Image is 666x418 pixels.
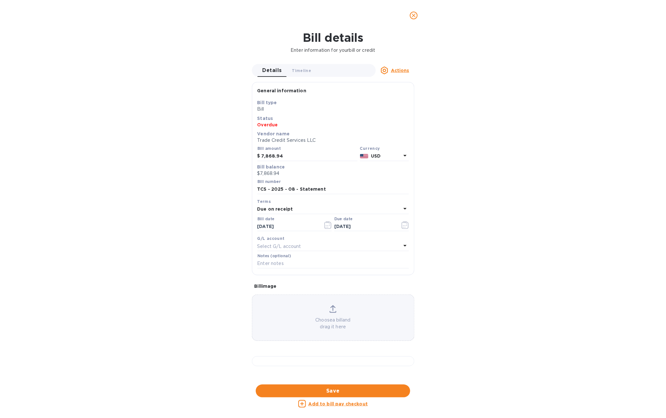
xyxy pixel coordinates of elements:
input: Due date [334,222,395,232]
b: Status [257,116,273,121]
b: Currency [360,146,380,151]
h1: Bill details [5,31,661,44]
u: Actions [391,68,409,73]
label: Notes (optional) [257,254,291,258]
b: Due on receipt [257,206,293,212]
b: General information [257,88,307,93]
p: Overdue [257,122,409,128]
span: Timeline [292,67,311,74]
button: close [406,8,421,23]
b: Bill balance [257,164,285,169]
label: Due date [334,217,353,221]
label: Bill number [257,180,281,184]
b: USD [371,153,381,159]
p: Bill image [254,283,412,289]
p: Select G/L account [257,243,301,250]
input: Select date [257,222,318,232]
b: G/L account [257,236,285,241]
div: $ [257,151,262,161]
input: Enter bill number [257,185,409,194]
input: $ Enter bill amount [262,151,357,161]
u: Add to bill pay checkout [309,401,368,406]
input: Enter notes [257,259,409,268]
p: Bill [257,106,409,113]
label: Bill amount [257,147,281,151]
img: USD [360,154,369,159]
b: Vendor name [257,131,290,136]
button: Save [256,385,410,397]
p: Enter information for your bill or credit [5,47,661,54]
span: Save [261,387,405,395]
label: Bill date [257,217,274,221]
b: Bill type [257,100,277,105]
p: $7,868.94 [257,170,409,177]
b: Terms [257,199,271,204]
p: Choose a bill and drag it here [252,317,414,330]
span: Details [263,66,282,75]
p: Trade Credit Services LLC [257,137,409,144]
